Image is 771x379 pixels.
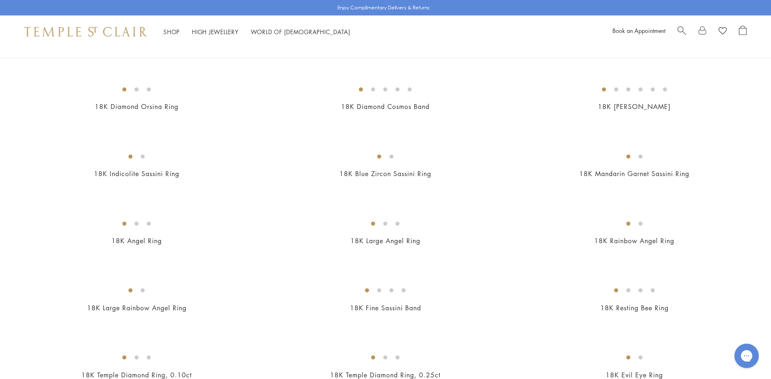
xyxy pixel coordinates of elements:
a: World of [DEMOGRAPHIC_DATA]World of [DEMOGRAPHIC_DATA] [251,28,350,36]
a: Search [678,26,686,38]
a: 18K Diamond Cosmos Band [341,102,430,111]
a: 18K Indicolite Sassini Ring [94,169,179,178]
a: 18K Resting Bee Ring [600,303,669,312]
a: 18K Fine Sassini Band [350,303,421,312]
a: ShopShop [163,28,180,36]
a: 18K [PERSON_NAME] [598,102,671,111]
a: Book an Appointment [612,26,665,35]
img: Temple St. Clair [24,27,147,37]
a: 18K Diamond Orsina Ring [95,102,178,111]
a: High JewelleryHigh Jewellery [192,28,239,36]
a: 18K Rainbow Angel Ring [594,236,674,245]
p: Enjoy Complimentary Delivery & Returns [337,4,430,12]
iframe: Gorgias live chat messenger [730,341,763,371]
a: 18K Mandarin Garnet Sassini Ring [579,169,689,178]
a: View Wishlist [719,26,727,38]
a: 18K Blue Zircon Sassini Ring [339,169,431,178]
a: 18K Large Rainbow Angel Ring [87,303,187,312]
a: 18K Large Angel Ring [350,236,420,245]
a: Open Shopping Bag [739,26,747,38]
nav: Main navigation [163,27,350,37]
a: 18K Angel Ring [111,236,162,245]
